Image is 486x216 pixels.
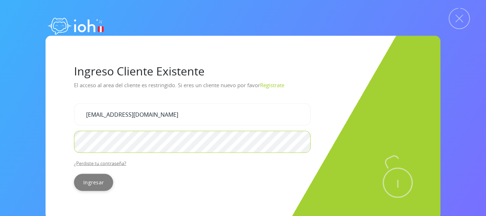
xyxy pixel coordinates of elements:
input: Ingresar [74,174,113,191]
input: Tu correo [74,103,311,125]
img: Cerrar [449,8,470,29]
img: logo [46,11,106,39]
a: Registrate [260,81,284,88]
h1: Ingreso Cliente Existente [74,64,412,78]
p: El acceso al area del cliente es restringido. Si eres un cliente nuevo por favor [74,79,412,98]
a: ¿Perdiste tu contraseña? [74,160,126,166]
